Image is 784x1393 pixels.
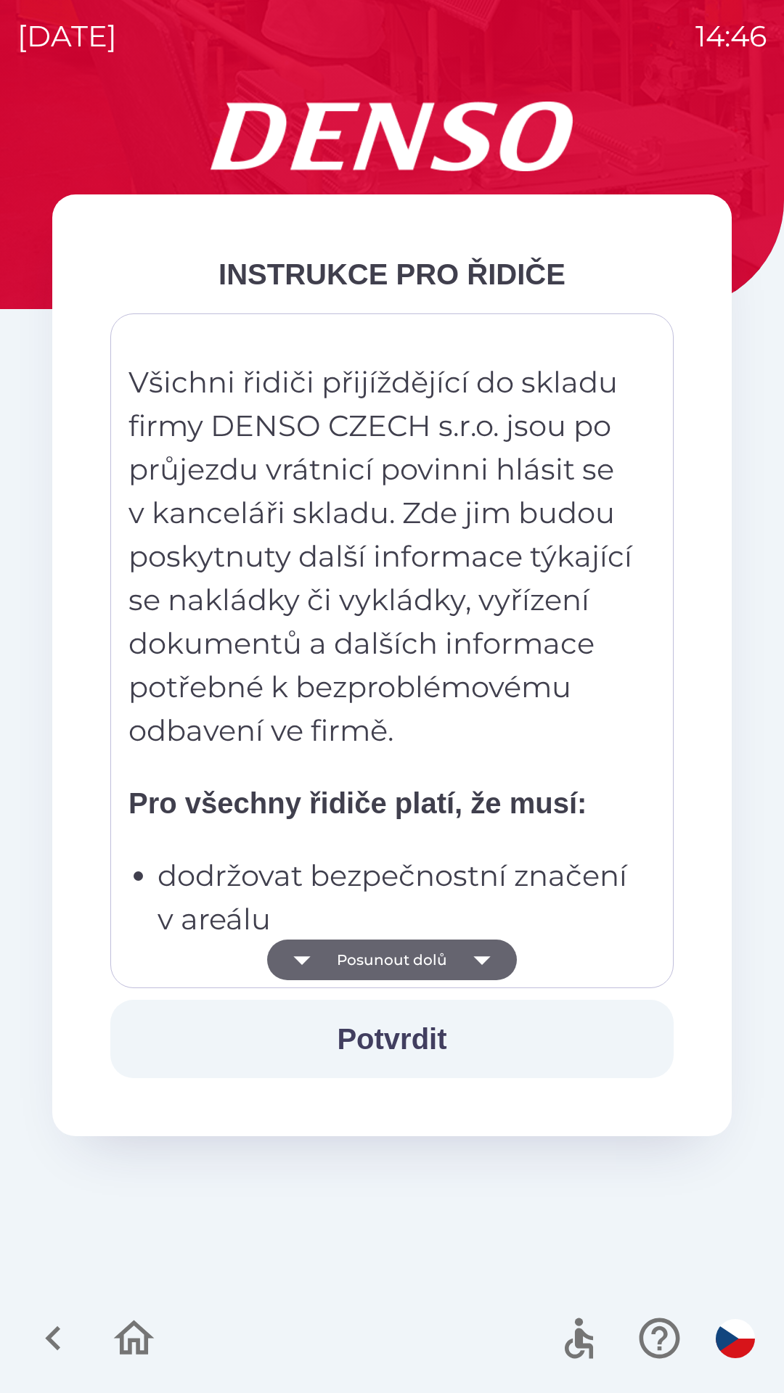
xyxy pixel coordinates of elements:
[716,1319,755,1358] img: cs flag
[158,854,635,941] p: dodržovat bezpečnostní značení v areálu
[52,102,732,171] img: Logo
[128,787,587,819] strong: Pro všechny řidiče platí, že musí:
[110,1000,674,1078] button: Potvrdit
[128,361,635,752] p: Všichni řidiči přijíždějící do skladu firmy DENSO CZECH s.r.o. jsou po průjezdu vrátnicí povinni ...
[17,15,117,58] p: [DATE]
[110,252,674,296] div: INSTRUKCE PRO ŘIDIČE
[267,940,517,980] button: Posunout dolů
[695,15,767,58] p: 14:46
